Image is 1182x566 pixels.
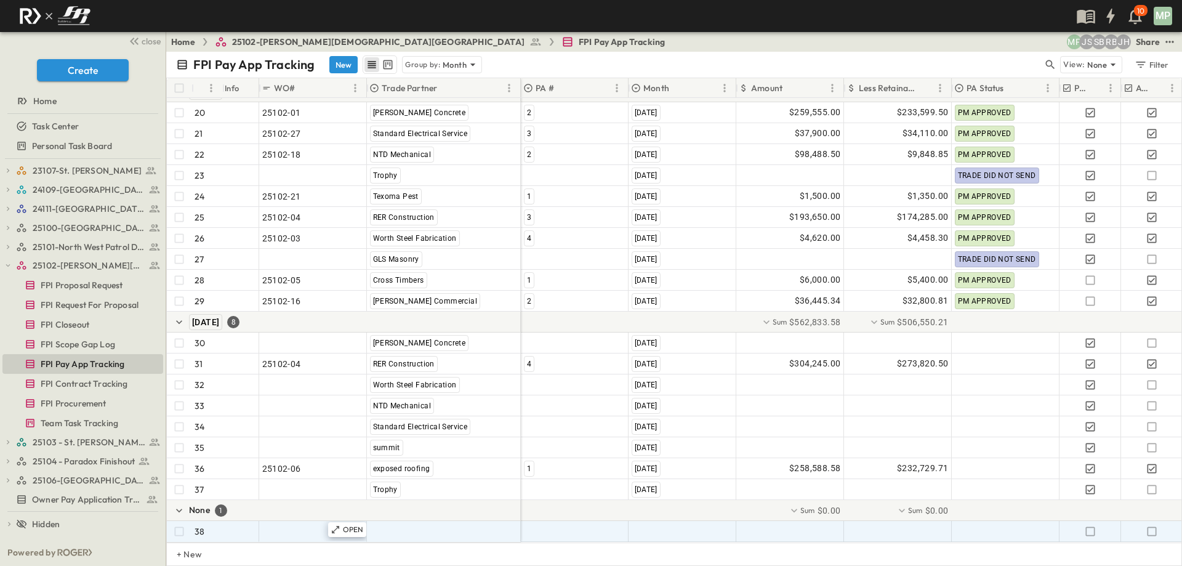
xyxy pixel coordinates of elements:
[2,490,163,509] div: Owner Pay Application Trackingtest
[897,105,948,119] span: $233,599.50
[2,275,163,295] div: FPI Proposal Requesttest
[195,400,204,412] p: 33
[2,199,163,219] div: 24111-[GEOGRAPHIC_DATA]test
[557,81,570,95] button: Sort
[1093,81,1107,95] button: Sort
[1079,34,1094,49] div: Jesse Sullivan (jsullivan@fpibuilders.com)
[1137,6,1144,16] p: 10
[635,171,657,180] span: [DATE]
[1067,34,1082,49] div: Monica Pruteanu (mpruteanu@fpibuilders.com)
[373,297,478,305] span: [PERSON_NAME] Commercial
[635,339,657,347] span: [DATE]
[373,485,398,494] span: Trophy
[958,171,1036,180] span: TRADE DID NOT SEND
[193,56,315,73] p: FPI Pay App Tracking
[1155,81,1168,95] button: Sort
[635,297,657,305] span: [DATE]
[1092,34,1106,49] div: Sterling Barnett (sterling@fpibuilders.com)
[15,3,95,29] img: c8d7d1ed905e502e8f77bf7063faec64e13b34fdb1f2bdd94b0e311fc34f8000.png
[2,395,161,412] a: FPI Procurement
[274,82,295,94] p: WO#
[789,210,840,224] span: $193,650.00
[2,334,163,354] div: FPI Scope Gap Logtest
[373,339,466,347] span: [PERSON_NAME] Concrete
[795,126,841,140] span: $37,900.00
[41,338,115,350] span: FPI Scope Gap Log
[32,120,79,132] span: Task Center
[527,129,531,138] span: 3
[1074,82,1091,94] p: PE Expecting
[907,189,949,203] span: $1,350.00
[958,108,1011,117] span: PM APPROVED
[33,436,145,448] span: 25103 - St. [PERSON_NAME] Phase 2
[443,59,467,71] p: Month
[373,234,457,243] span: Worth Steel Fabrication
[2,354,163,374] div: FPI Pay App Trackingtest
[635,443,657,452] span: [DATE]
[33,184,145,196] span: 24109-St. Teresa of Calcutta Parish Hall
[958,150,1011,159] span: PM APPROVED
[373,150,432,159] span: NTD Mechanical
[298,81,312,95] button: Sort
[2,432,163,452] div: 25103 - St. [PERSON_NAME] Phase 2test
[204,81,219,95] button: Menu
[41,358,124,370] span: FPI Pay App Tracking
[33,164,142,177] span: 23107-St. [PERSON_NAME]
[232,36,525,48] span: 25102-[PERSON_NAME][DEMOGRAPHIC_DATA][GEOGRAPHIC_DATA]
[825,81,840,95] button: Menu
[195,421,204,433] p: 34
[262,190,301,203] span: 25102-21
[348,81,363,95] button: Menu
[33,95,57,107] span: Home
[1134,58,1169,71] div: Filter
[2,277,161,294] a: FPI Proposal Request
[195,211,204,224] p: 25
[405,59,440,71] p: Group by:
[800,231,841,245] span: $4,620.00
[925,504,949,517] span: $0.00
[16,257,161,274] a: 25102-Christ The Redeemer Anglican Church
[16,434,161,451] a: 25103 - St. [PERSON_NAME] Phase 2
[373,443,400,452] span: summit
[527,213,531,222] span: 3
[919,81,933,95] button: Sort
[262,127,301,140] span: 25102-27
[195,148,204,161] p: 22
[1063,58,1085,71] p: View:
[373,129,468,138] span: Standard Electrical Service
[2,491,161,508] a: Owner Pay Application Tracking
[373,381,457,389] span: Worth Steel Fabrication
[958,234,1011,243] span: PM APPROVED
[195,274,204,286] p: 28
[933,81,947,95] button: Menu
[907,231,949,245] span: $4,458.30
[373,255,419,264] span: GLS Masonry
[789,461,840,475] span: $258,588.58
[262,295,301,307] span: 25102-16
[41,417,118,429] span: Team Task Tracking
[262,463,301,475] span: 25102-06
[262,211,301,224] span: 25102-04
[527,234,531,243] span: 4
[215,36,542,48] a: 25102-[PERSON_NAME][DEMOGRAPHIC_DATA][GEOGRAPHIC_DATA]
[16,162,161,179] a: 23107-St. [PERSON_NAME]
[1136,82,1152,94] p: AA Processed
[195,107,205,119] p: 20
[1040,81,1055,95] button: Menu
[16,219,161,237] a: 25100-Vanguard Prep School
[635,150,657,159] span: [DATE]
[527,360,531,368] span: 4
[373,192,419,201] span: Texoma Pest
[41,299,139,311] span: FPI Request For Proposal
[527,297,531,305] span: 2
[262,148,301,161] span: 25102-18
[195,525,204,538] p: 38
[958,129,1011,138] span: PM APPROVED
[897,210,948,224] span: $174,285.00
[795,147,841,161] span: $98,488.50
[880,317,895,327] p: Sum
[363,55,397,74] div: table view
[897,316,948,328] span: $506,550.21
[1154,7,1172,25] div: MP
[2,161,163,180] div: 23107-St. [PERSON_NAME]test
